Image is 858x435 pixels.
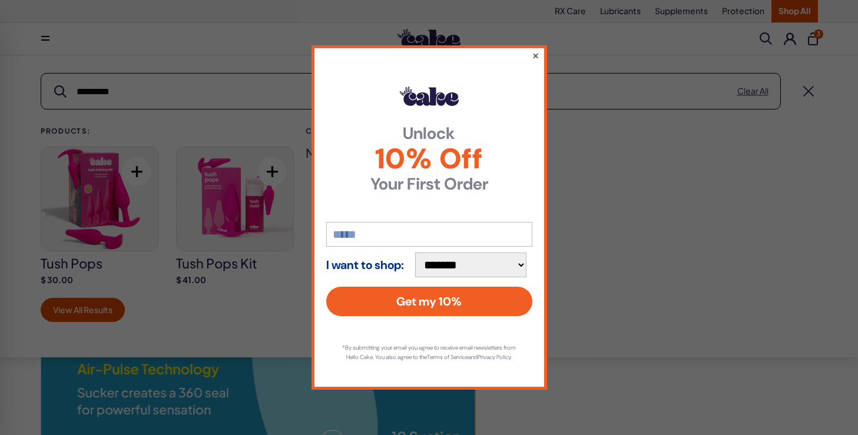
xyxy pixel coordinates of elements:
[326,125,532,142] strong: Unlock
[427,353,468,361] a: Terms of Service
[400,87,459,105] img: Hello Cake
[326,287,532,316] button: Get my 10%
[478,353,511,361] a: Privacy Policy
[531,48,539,62] button: ×
[338,343,521,362] p: *By submitting your email you agree to receive email newsletters from Hello Cake. You also agree ...
[326,176,532,192] strong: Your First Order
[326,145,532,173] span: 10% Off
[326,258,404,271] strong: I want to shop:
